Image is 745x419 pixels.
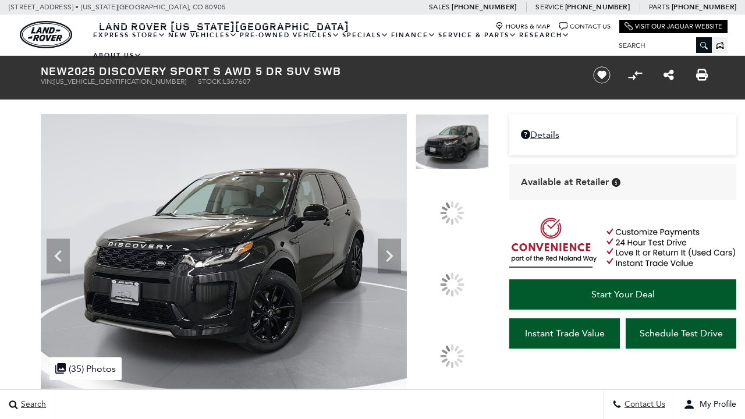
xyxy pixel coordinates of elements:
[626,66,644,84] button: Compare vehicle
[239,25,341,45] a: Pre-Owned Vehicles
[591,289,655,300] span: Start Your Deal
[610,38,712,52] input: Search
[41,77,54,86] span: VIN:
[509,318,620,349] a: Instant Trade Value
[167,25,239,45] a: New Vehicles
[509,279,736,310] a: Start Your Deal
[495,22,551,31] a: Hours & Map
[390,25,437,45] a: Finance
[559,22,611,31] a: Contact Us
[535,3,563,11] span: Service
[198,77,223,86] span: Stock:
[521,129,725,140] a: Details
[92,19,356,33] a: Land Rover [US_STATE][GEOGRAPHIC_DATA]
[18,400,46,410] span: Search
[452,2,516,12] a: [PHONE_NUMBER]
[341,25,390,45] a: Specials
[565,2,630,12] a: [PHONE_NUMBER]
[20,21,72,48] a: land-rover
[622,400,665,410] span: Contact Us
[518,25,571,45] a: Research
[92,45,143,66] a: About Us
[640,328,723,339] span: Schedule Test Drive
[672,2,736,12] a: [PHONE_NUMBER]
[437,25,518,45] a: Service & Parts
[525,328,605,339] span: Instant Trade Value
[41,65,573,77] h1: 2025 Discovery Sport S AWD 5 dr SUV SWB
[41,63,68,79] strong: New
[41,114,407,389] img: New 2025 Santorini Black Land Rover S image 1
[416,114,489,169] img: New 2025 Santorini Black Land Rover S image 1
[92,25,167,45] a: EXPRESS STORE
[675,390,745,419] button: user-profile-menu
[625,22,722,31] a: Visit Our Jaguar Website
[9,3,226,11] a: [STREET_ADDRESS] • [US_STATE][GEOGRAPHIC_DATA], CO 80905
[664,68,674,82] a: Share this New 2025 Discovery Sport S AWD 5 dr SUV SWB
[429,3,450,11] span: Sales
[99,19,349,33] span: Land Rover [US_STATE][GEOGRAPHIC_DATA]
[54,77,186,86] span: [US_VEHICLE_IDENTIFICATION_NUMBER]
[20,21,72,48] img: Land Rover
[649,3,670,11] span: Parts
[49,357,122,380] div: (35) Photos
[696,68,708,82] a: Print this New 2025 Discovery Sport S AWD 5 dr SUV SWB
[695,400,736,410] span: My Profile
[612,178,620,187] div: Vehicle is in stock and ready for immediate delivery. Due to demand, availability is subject to c...
[589,66,615,84] button: Save vehicle
[626,318,736,349] a: Schedule Test Drive
[92,25,610,66] nav: Main Navigation
[521,176,609,189] span: Available at Retailer
[223,77,251,86] span: L367607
